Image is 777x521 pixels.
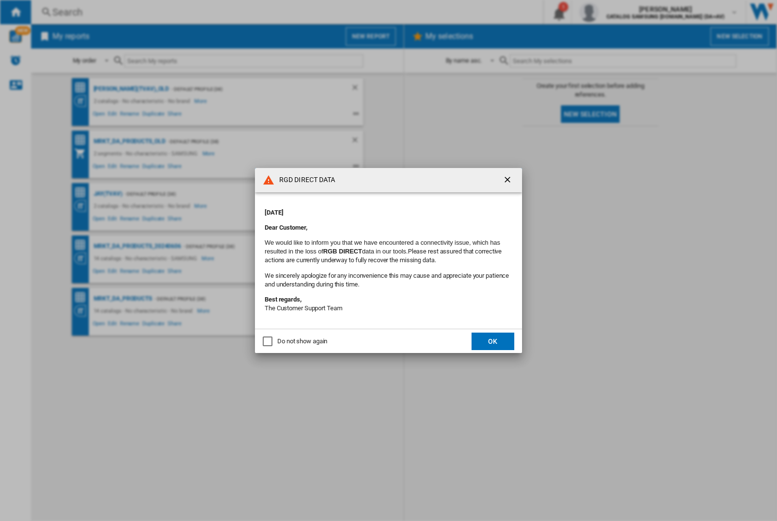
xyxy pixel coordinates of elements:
[499,170,518,190] button: getI18NText('BUTTONS.CLOSE_DIALOG')
[274,175,336,185] h4: RGD DIRECT DATA
[265,239,500,255] font: We would like to inform you that we have encountered a connectivity issue, which has resulted in ...
[265,271,512,289] p: We sincerely apologize for any inconvenience this may cause and appreciate your patience and unde...
[263,337,327,346] md-checkbox: Do not show again
[277,337,327,346] div: Do not show again
[265,224,307,231] strong: Dear Customer,
[503,175,514,186] ng-md-icon: getI18NText('BUTTONS.CLOSE_DIALOG')
[265,238,512,265] p: Please rest assured that corrective actions are currently underway to fully recover the missing d...
[265,209,283,216] strong: [DATE]
[472,333,514,350] button: OK
[323,248,362,255] b: RGB DIRECT
[265,295,512,313] p: The Customer Support Team
[362,248,407,255] font: data in our tools.
[265,296,302,303] strong: Best regards,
